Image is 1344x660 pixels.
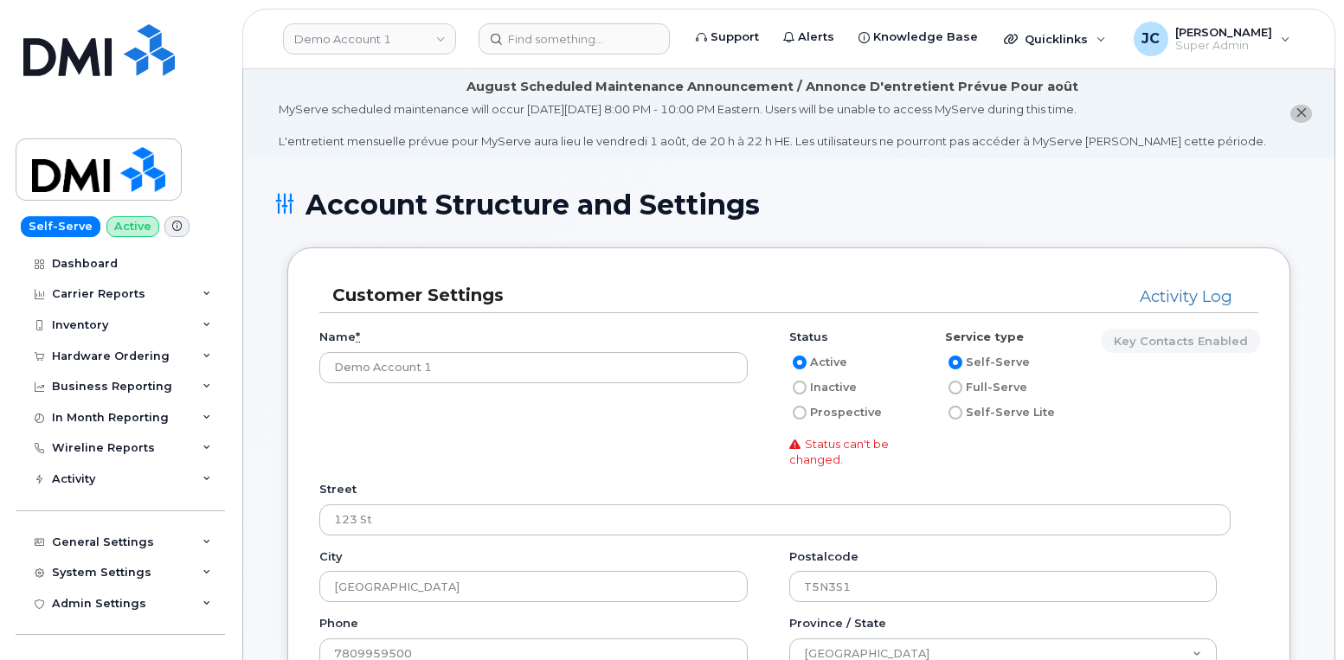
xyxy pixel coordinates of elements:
[793,381,807,394] input: Inactive
[1102,329,1260,353] a: Key Contacts enabled
[1140,286,1232,306] a: Activity Log
[945,329,1024,345] label: Service type
[789,436,918,468] div: Status can't be changed.
[789,548,858,565] label: Postalcode
[356,330,360,343] abbr: required
[793,356,807,369] input: Active
[466,78,1078,96] div: August Scheduled Maintenance Announcement / Annonce D'entretient Prévue Pour août
[319,548,343,565] label: City
[1290,105,1312,123] button: close notification
[945,402,1055,423] label: Self-Serve Lite
[279,101,1266,150] div: MyServe scheduled maintenance will occur [DATE][DATE] 8:00 PM - 10:00 PM Eastern. Users will be u...
[789,352,847,373] label: Active
[274,189,1303,220] h1: Account Structure and Settings
[949,381,962,394] input: Full-Serve
[319,329,360,345] label: Name
[319,615,358,631] label: Phone
[789,615,886,631] label: Province / State
[949,406,962,420] input: Self-Serve Lite
[789,402,882,423] label: Prospective
[949,356,962,369] input: Self-Serve
[319,481,357,497] label: Street
[945,352,1030,373] label: Self-Serve
[789,329,828,345] label: Status
[793,406,807,420] input: Prospective
[789,377,857,398] label: Inactive
[332,284,846,307] h3: Customer Settings
[945,377,1027,398] label: Full-Serve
